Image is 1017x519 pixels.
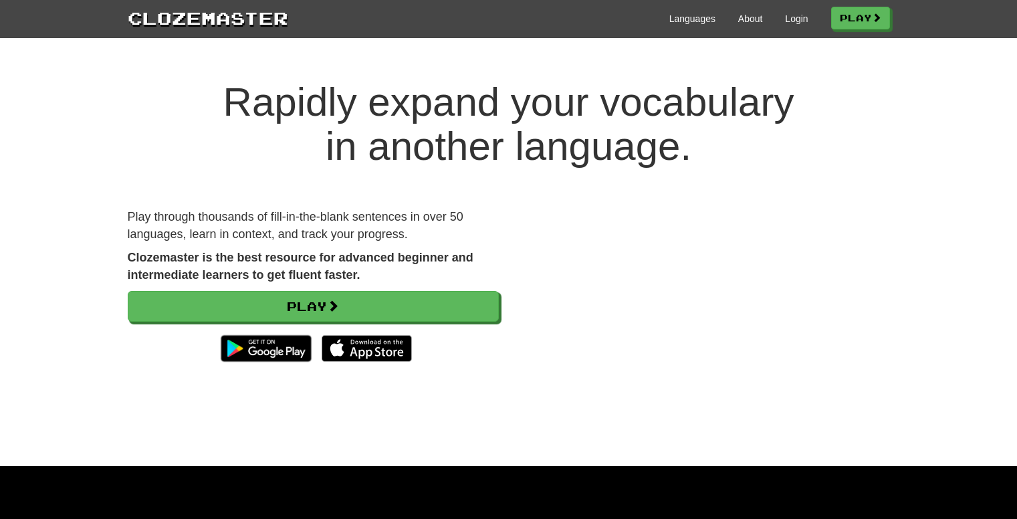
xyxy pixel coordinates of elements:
img: Download_on_the_App_Store_Badge_US-UK_135x40-25178aeef6eb6b83b96f5f2d004eda3bffbb37122de64afbaef7... [322,335,412,362]
img: Get it on Google Play [214,328,318,369]
a: Clozemaster [128,5,288,30]
a: Login [785,12,808,25]
p: Play through thousands of fill-in-the-blank sentences in over 50 languages, learn in context, and... [128,209,499,243]
a: Play [831,7,890,29]
a: About [738,12,763,25]
strong: Clozemaster is the best resource for advanced beginner and intermediate learners to get fluent fa... [128,251,473,282]
a: Languages [669,12,715,25]
a: Play [128,291,499,322]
